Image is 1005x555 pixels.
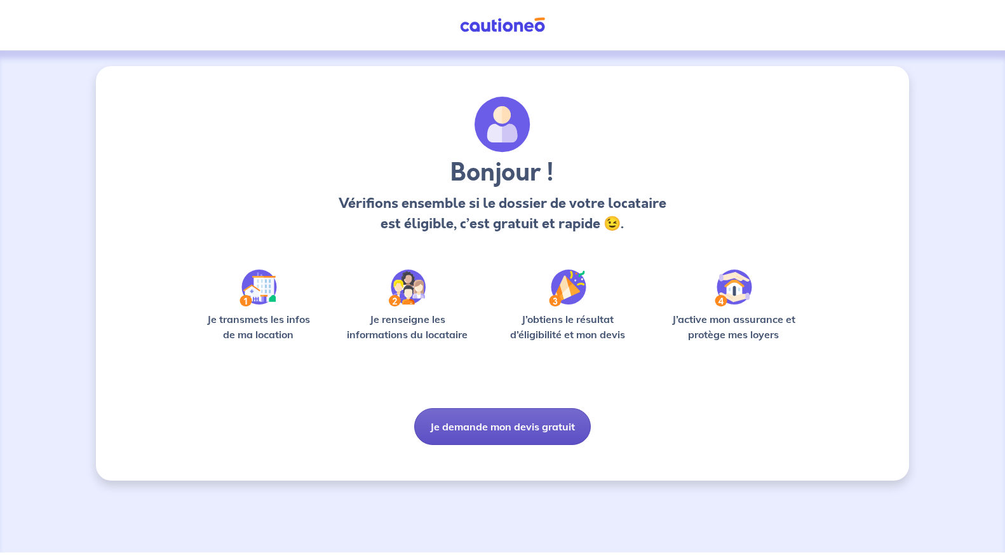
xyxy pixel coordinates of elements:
[339,312,476,342] p: Je renseigne les informations du locataire
[549,270,586,306] img: /static/f3e743aab9439237c3e2196e4328bba9/Step-3.svg
[198,312,319,342] p: Je transmets les infos de ma location
[389,270,426,306] img: /static/c0a346edaed446bb123850d2d04ad552/Step-2.svg
[335,158,670,188] h3: Bonjour !
[455,17,550,33] img: Cautioneo
[715,270,752,306] img: /static/bfff1cf634d835d9112899e6a3df1a5d/Step-4.svg
[239,270,277,306] img: /static/90a569abe86eec82015bcaae536bd8e6/Step-1.svg
[414,408,591,445] button: Je demande mon devis gratuit
[335,193,670,234] p: Vérifions ensemble si le dossier de votre locataire est éligible, c’est gratuit et rapide 😉.
[659,312,807,342] p: J’active mon assurance et protège mes loyers
[496,312,640,342] p: J’obtiens le résultat d’éligibilité et mon devis
[475,97,530,153] img: archivate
